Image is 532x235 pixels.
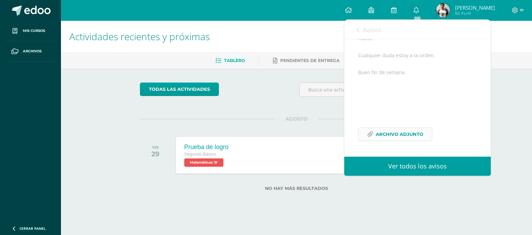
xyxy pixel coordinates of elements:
a: Tablero [215,55,245,66]
a: Ver todos los avisos [344,157,491,176]
div: 29 [151,150,159,158]
span: AGOSTO [274,116,319,122]
span: Mi Perfil [455,10,495,16]
span: Archivo Adjunto [376,128,423,141]
span: Mis cursos [23,28,45,34]
a: Pendientes de entrega [273,55,339,66]
div: Prueba de logro [184,143,229,151]
span: Matemáticas 'B' [184,158,223,167]
a: Archivo Adjunto [358,128,432,141]
span: [PERSON_NAME] [455,4,495,11]
span: Archivos [23,49,42,54]
input: Busca una actividad próxima aquí... [300,83,453,96]
img: 7b158694a896e83956a0abecef12d554.png [436,3,450,17]
a: Mis cursos [6,21,55,41]
span: Tablero [224,58,245,63]
span: Avisos [363,26,381,34]
span: Actividades recientes y próximas [69,30,210,43]
span: Segundo Básico [184,152,216,157]
div: VIE [151,145,159,150]
span: Cerrar panel [19,226,46,231]
a: todas las Actividades [140,82,219,96]
label: No hay más resultados [140,186,453,191]
a: Archivos [6,41,55,62]
span: Pendientes de entrega [280,58,339,63]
